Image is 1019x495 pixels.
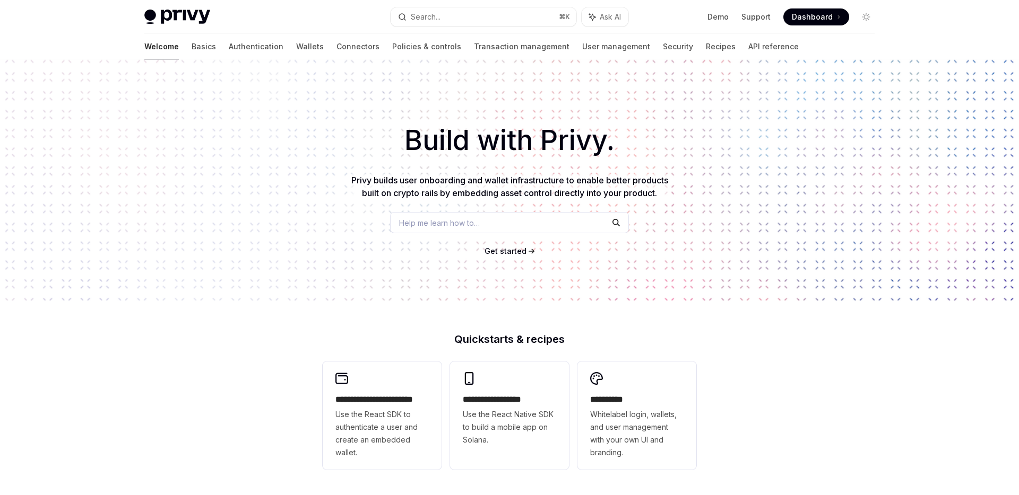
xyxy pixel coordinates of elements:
[741,12,771,22] a: Support
[663,34,693,59] a: Security
[144,10,210,24] img: light logo
[296,34,324,59] a: Wallets
[17,120,1002,161] h1: Build with Privy.
[577,361,696,470] a: **** *****Whitelabel login, wallets, and user management with your own UI and branding.
[323,334,696,344] h2: Quickstarts & recipes
[399,217,480,228] span: Help me learn how to…
[392,34,461,59] a: Policies & controls
[582,34,650,59] a: User management
[485,246,526,257] a: Get started
[792,12,833,22] span: Dashboard
[706,34,736,59] a: Recipes
[582,7,628,26] button: Ask AI
[229,34,283,59] a: Authentication
[335,408,429,459] span: Use the React SDK to authenticate a user and create an embedded wallet.
[336,34,379,59] a: Connectors
[463,408,556,446] span: Use the React Native SDK to build a mobile app on Solana.
[559,13,570,21] span: ⌘ K
[600,12,621,22] span: Ask AI
[192,34,216,59] a: Basics
[411,11,441,23] div: Search...
[474,34,569,59] a: Transaction management
[450,361,569,470] a: **** **** **** ***Use the React Native SDK to build a mobile app on Solana.
[144,34,179,59] a: Welcome
[485,246,526,255] span: Get started
[391,7,576,26] button: Search...⌘K
[748,34,799,59] a: API reference
[590,408,684,459] span: Whitelabel login, wallets, and user management with your own UI and branding.
[707,12,729,22] a: Demo
[858,8,875,25] button: Toggle dark mode
[783,8,849,25] a: Dashboard
[351,175,668,198] span: Privy builds user onboarding and wallet infrastructure to enable better products built on crypto ...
